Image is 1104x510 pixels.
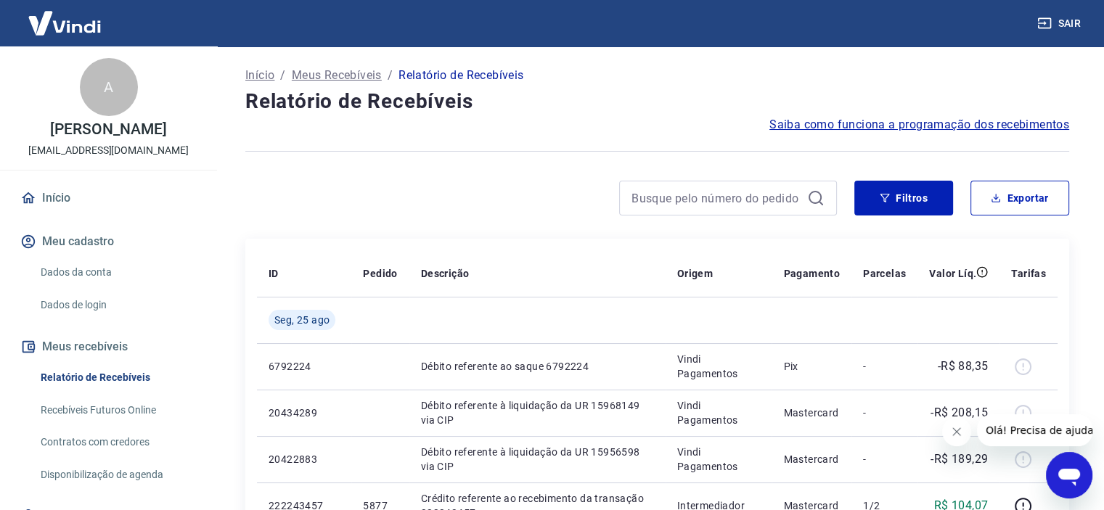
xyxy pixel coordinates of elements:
[938,358,989,375] p: -R$ 88,35
[942,417,971,446] iframe: Fechar mensagem
[80,58,138,116] div: A
[50,122,166,137] p: [PERSON_NAME]
[245,67,274,84] a: Início
[292,67,382,84] a: Meus Recebíveis
[631,187,801,209] input: Busque pelo número do pedido
[363,266,397,281] p: Pedido
[677,352,761,381] p: Vindi Pagamentos
[35,363,200,392] a: Relatório de Recebíveis
[9,10,122,22] span: Olá! Precisa de ajuda?
[970,181,1069,215] button: Exportar
[421,398,654,427] p: Débito referente à liquidação da UR 15968149 via CIP
[17,226,200,258] button: Meu cadastro
[388,67,393,84] p: /
[783,452,840,466] p: Mastercard
[863,406,906,420] p: -
[35,427,200,457] a: Contratos com credores
[783,359,840,374] p: Pix
[677,445,761,474] p: Vindi Pagamentos
[931,404,988,421] p: -R$ 208,15
[17,1,112,45] img: Vindi
[28,143,189,158] p: [EMAIL_ADDRESS][DOMAIN_NAME]
[35,395,200,425] a: Recebíveis Futuros Online
[17,182,200,214] a: Início
[677,398,761,427] p: Vindi Pagamentos
[1034,10,1087,37] button: Sair
[929,266,976,281] p: Valor Líq.
[398,67,523,84] p: Relatório de Recebíveis
[863,266,906,281] p: Parcelas
[783,266,840,281] p: Pagamento
[280,67,285,84] p: /
[863,452,906,466] p: -
[421,445,654,474] p: Débito referente à liquidação da UR 15956598 via CIP
[35,460,200,490] a: Disponibilização de agenda
[245,87,1069,116] h4: Relatório de Recebíveis
[854,181,953,215] button: Filtros
[1046,452,1092,498] iframe: Botão para abrir a janela de mensagens
[769,116,1069,133] a: Saiba como funciona a programação dos recebimentos
[421,359,654,374] p: Débito referente ao saque 6792224
[1011,266,1046,281] p: Tarifas
[977,414,1092,446] iframe: Mensagem da empresa
[269,266,279,281] p: ID
[269,406,340,420] p: 20434289
[269,359,340,374] p: 6792224
[274,313,330,327] span: Seg, 25 ago
[863,359,906,374] p: -
[35,258,200,287] a: Dados da conta
[269,452,340,466] p: 20422883
[931,451,988,468] p: -R$ 189,29
[35,290,200,320] a: Dados de login
[783,406,840,420] p: Mastercard
[17,331,200,363] button: Meus recebíveis
[677,266,713,281] p: Origem
[421,266,470,281] p: Descrição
